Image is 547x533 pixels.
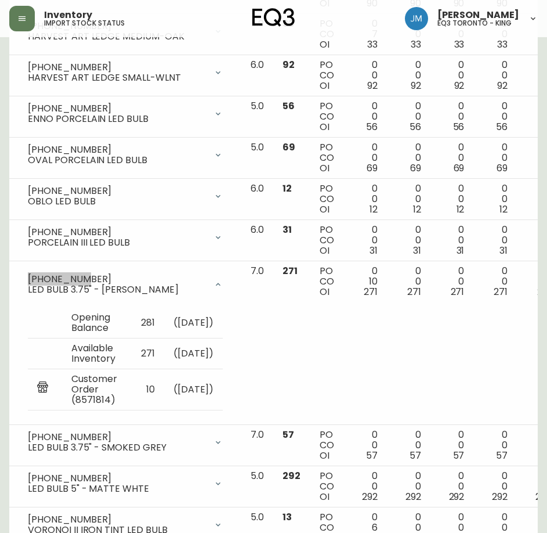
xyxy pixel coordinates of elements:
div: 0 0 [440,101,465,132]
td: 7.0 [241,261,273,425]
div: [PHONE_NUMBER] [28,514,207,525]
span: 31 [413,244,421,257]
span: OI [320,490,329,503]
span: 69 [497,161,508,175]
span: 12 [282,182,292,195]
span: 12 [499,203,508,216]
div: PO CO [320,101,334,132]
div: 0 0 [396,142,421,174]
div: 0 0 [396,471,421,502]
span: 292 [282,469,300,482]
div: 0 0 [353,183,378,215]
div: [PHONE_NUMBER] [28,227,207,237]
td: 271 [132,338,164,369]
span: 57 [282,428,294,441]
td: 6.0 [241,55,273,96]
span: OI [320,79,329,92]
span: 292 [405,490,421,503]
div: [PHONE_NUMBER]LED BULB 5" - MATTE WHTE [19,471,232,496]
div: [PHONE_NUMBER]PORCELAIN III LED BULB [19,225,232,250]
span: OI [320,161,329,175]
span: 56 [410,120,421,134]
span: 292 [492,490,508,503]
span: 31 [457,244,465,257]
div: [PHONE_NUMBER]HARVEST ART LEDGE SMALL-WLNT [19,60,232,85]
span: OI [320,449,329,462]
div: 0 0 [353,101,378,132]
span: 92 [282,58,295,71]
span: 271 [451,285,465,298]
div: 0 10 [353,266,378,297]
div: 0 0 [396,183,421,215]
div: PO CO [320,266,334,297]
div: PORCELAIN III LED BULB [28,237,207,248]
div: 0 0 [440,430,465,461]
div: 0 0 [440,471,465,502]
span: 92 [497,79,508,92]
td: ( [DATE] ) [164,369,223,410]
div: [PHONE_NUMBER] [28,186,207,196]
div: 0 0 [396,266,421,297]
td: 6.0 [241,179,273,220]
img: retail_report.svg [37,381,48,395]
span: 92 [411,79,421,92]
span: 57 [410,449,421,462]
td: 281 [132,308,164,338]
div: [PHONE_NUMBER]OVAL PORCELAIN LED BULB [19,142,232,168]
td: 5.0 [241,96,273,138]
td: ( [DATE] ) [164,338,223,369]
div: PO CO [320,225,334,256]
div: LED BULB 3.75" - [PERSON_NAME] [28,284,207,295]
span: 69 [410,161,421,175]
div: [PHONE_NUMBER] [28,432,207,442]
div: 0 0 [483,183,508,215]
span: 56 [453,120,465,134]
span: 12 [370,203,378,216]
div: LED BULB 5" - MATTE WHTE [28,484,207,494]
div: 0 0 [440,142,465,174]
span: 31 [499,244,508,257]
span: 271 [494,285,508,298]
span: 33 [367,38,378,51]
span: 33 [497,38,508,51]
div: [PHONE_NUMBER]OBLO LED BULB [19,183,232,209]
td: ( [DATE] ) [164,308,223,338]
span: 57 [366,449,378,462]
td: 7.0 [241,425,273,466]
div: 0 0 [353,430,378,461]
div: [PHONE_NUMBER] [28,62,207,73]
div: PO CO [320,142,334,174]
div: 0 0 [396,430,421,461]
div: 0 0 [353,60,378,91]
div: 0 0 [353,142,378,174]
div: PO CO [320,19,334,50]
td: 5.0 [241,466,273,507]
span: 31 [282,223,292,236]
div: 0 0 [483,471,508,502]
div: 0 0 [483,101,508,132]
div: 0 0 [483,225,508,256]
span: 69 [282,141,295,154]
span: OI [320,203,329,216]
div: 0 0 [396,225,421,256]
div: OBLO LED BULB [28,196,207,207]
span: 57 [496,449,508,462]
div: PO CO [320,430,334,461]
span: 292 [362,490,378,503]
div: 0 0 [440,266,465,297]
span: 57 [453,449,465,462]
div: OVAL PORCELAIN LED BULB [28,155,207,165]
div: 0 0 [483,60,508,91]
div: 0 0 [353,471,378,502]
div: [PHONE_NUMBER] [28,473,207,484]
div: [PHONE_NUMBER] [28,103,207,114]
div: 0 0 [353,225,378,256]
span: 56 [496,120,508,134]
td: 5.0 [241,138,273,179]
div: HARVEST ART LEDGE MEDIUM-OAK [28,31,207,42]
span: OI [320,285,329,298]
span: 56 [366,120,378,134]
div: 0 0 [483,266,508,297]
td: 10 [132,369,164,410]
div: LED BULB 3.75" - SMOKED GREY [28,442,207,453]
